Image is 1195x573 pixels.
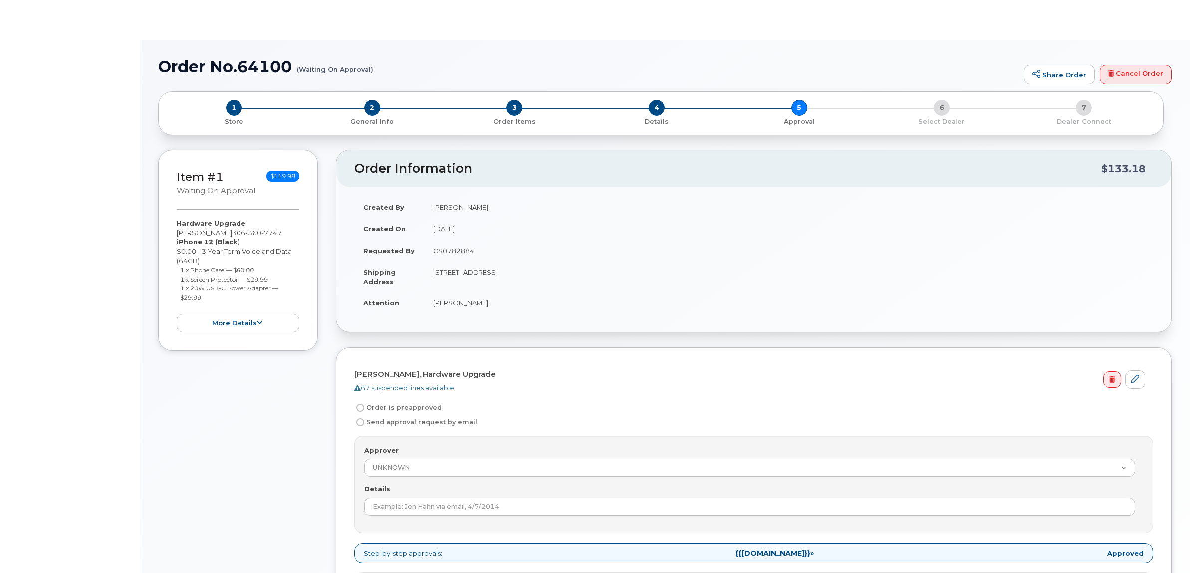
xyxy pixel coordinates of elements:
[1107,549,1144,558] strong: Approved
[424,218,1153,240] td: [DATE]
[177,238,240,246] strong: iPhone 12 (Black)
[301,116,443,126] a: 2 General Info
[180,285,278,301] small: 1 x 20W USB-C Power Adapter — $29.99
[354,402,442,414] label: Order is preapproved
[424,292,1153,314] td: [PERSON_NAME]
[424,261,1153,292] td: [STREET_ADDRESS]
[356,404,364,412] input: Order is preapproved
[354,543,1153,564] p: Step-by-step approvals:
[1024,65,1095,85] a: Share Order
[158,58,1019,75] h1: Order No.64100
[444,116,586,126] a: 3 Order Items
[177,186,255,195] small: Waiting On Approval
[363,225,406,233] strong: Created On
[363,268,396,286] strong: Shipping Address
[177,219,299,332] div: [PERSON_NAME] $0.00 - 3 Year Term Voice and Data (64GB)
[354,162,1101,176] h2: Order Information
[586,116,728,126] a: 4 Details
[297,58,373,73] small: (Waiting On Approval)
[1101,159,1146,178] div: $133.18
[448,117,582,126] p: Order Items
[266,171,299,182] span: $119.98
[363,203,404,211] strong: Created By
[424,240,1153,262] td: CS0782884
[356,418,364,426] input: Send approval request by email
[305,117,439,126] p: General Info
[354,370,1145,379] h4: [PERSON_NAME], Hardware Upgrade
[354,383,1145,393] div: 67 suspended lines available.
[177,314,299,332] button: more details
[226,100,242,116] span: 1
[245,229,261,237] span: 360
[167,116,301,126] a: 1 Store
[424,196,1153,218] td: [PERSON_NAME]
[735,549,810,558] strong: {{[DOMAIN_NAME]}}
[735,550,814,557] span: »
[232,229,282,237] span: 306
[649,100,665,116] span: 4
[364,446,399,455] label: Approver
[1100,65,1172,85] a: Cancel Order
[171,117,297,126] p: Store
[363,247,415,255] strong: Requested By
[177,170,224,184] a: Item #1
[506,100,522,116] span: 3
[364,498,1135,516] input: Example: Jen Hahn via email, 4/7/2014
[590,117,724,126] p: Details
[180,276,268,283] small: 1 x Screen Protector — $29.99
[261,229,282,237] span: 7747
[363,299,399,307] strong: Attention
[364,484,390,494] label: Details
[364,100,380,116] span: 2
[180,266,254,274] small: 1 x Phone Case — $60.00
[177,219,245,227] strong: Hardware Upgrade
[354,416,477,428] label: Send approval request by email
